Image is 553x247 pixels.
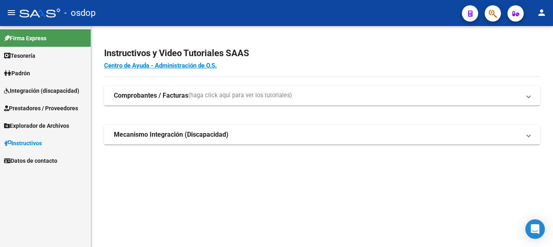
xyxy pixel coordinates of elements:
[104,46,540,61] h2: Instructivos y Video Tutoriales SAAS
[4,156,57,165] span: Datos de contacto
[114,91,188,100] strong: Comprobantes / Facturas
[7,8,16,17] mat-icon: menu
[104,125,540,144] mat-expansion-panel-header: Mecanismo Integración (Discapacidad)
[4,86,79,95] span: Integración (discapacidad)
[64,4,96,22] span: - osdop
[4,139,42,148] span: Instructivos
[4,121,69,130] span: Explorador de Archivos
[104,62,217,69] a: Centro de Ayuda - Administración de O.S.
[188,91,292,100] span: (haga click aquí para ver los tutoriales)
[525,219,545,239] div: Open Intercom Messenger
[104,86,540,105] mat-expansion-panel-header: Comprobantes / Facturas(haga click aquí para ver los tutoriales)
[4,104,78,113] span: Prestadores / Proveedores
[114,130,229,139] strong: Mecanismo Integración (Discapacidad)
[4,34,46,43] span: Firma Express
[537,8,546,17] mat-icon: person
[4,51,35,60] span: Tesorería
[4,69,30,78] span: Padrón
